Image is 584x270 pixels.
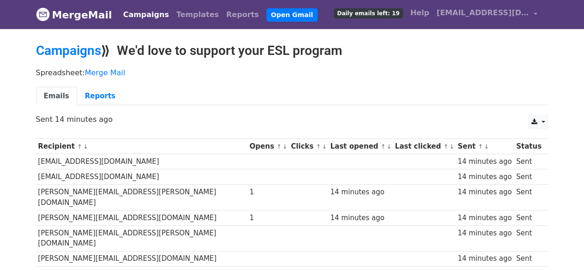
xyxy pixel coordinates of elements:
[478,143,483,150] a: ↑
[458,228,512,239] div: 14 minutes ago
[458,172,512,182] div: 14 minutes ago
[458,253,512,264] div: 14 minutes ago
[36,87,77,106] a: Emails
[85,68,126,77] a: Merge Mail
[36,226,247,252] td: [PERSON_NAME][EMAIL_ADDRESS][PERSON_NAME][DOMAIN_NAME]
[247,139,289,154] th: Opens
[36,68,548,78] p: Spreadsheet:
[514,185,543,210] td: Sent
[36,251,247,266] td: [PERSON_NAME][EMAIL_ADDRESS][DOMAIN_NAME]
[437,7,529,18] span: [EMAIL_ADDRESS][DOMAIN_NAME]
[36,43,548,59] h2: ⟫ We'd love to support your ESL program
[250,213,287,223] div: 1
[36,169,247,185] td: [EMAIL_ADDRESS][DOMAIN_NAME]
[36,185,247,210] td: [PERSON_NAME][EMAIL_ADDRESS][PERSON_NAME][DOMAIN_NAME]
[386,143,391,150] a: ↓
[316,143,321,150] a: ↑
[458,187,512,198] div: 14 minutes ago
[433,4,541,25] a: [EMAIL_ADDRESS][DOMAIN_NAME]
[223,6,263,24] a: Reports
[330,4,406,22] a: Daily emails left: 19
[266,8,318,22] a: Open Gmail
[331,187,391,198] div: 14 minutes ago
[456,139,514,154] th: Sent
[36,154,247,169] td: [EMAIL_ADDRESS][DOMAIN_NAME]
[77,143,82,150] a: ↑
[283,143,288,150] a: ↓
[36,139,247,154] th: Recipient
[514,226,543,252] td: Sent
[381,143,386,150] a: ↑
[173,6,223,24] a: Templates
[36,43,101,58] a: Campaigns
[36,210,247,225] td: [PERSON_NAME][EMAIL_ADDRESS][DOMAIN_NAME]
[393,139,456,154] th: Last clicked
[328,139,393,154] th: Last opened
[289,139,328,154] th: Clicks
[334,8,403,18] span: Daily emails left: 19
[120,6,173,24] a: Campaigns
[449,143,454,150] a: ↓
[514,210,543,225] td: Sent
[514,154,543,169] td: Sent
[83,143,88,150] a: ↓
[458,213,512,223] div: 14 minutes ago
[36,5,112,24] a: MergeMail
[322,143,327,150] a: ↓
[36,114,548,124] p: Sent 14 minutes ago
[514,169,543,185] td: Sent
[443,143,448,150] a: ↑
[77,87,123,106] a: Reports
[277,143,282,150] a: ↑
[458,156,512,167] div: 14 minutes ago
[484,143,489,150] a: ↓
[514,139,543,154] th: Status
[250,187,287,198] div: 1
[36,7,50,21] img: MergeMail logo
[514,251,543,266] td: Sent
[407,4,433,22] a: Help
[331,213,391,223] div: 14 minutes ago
